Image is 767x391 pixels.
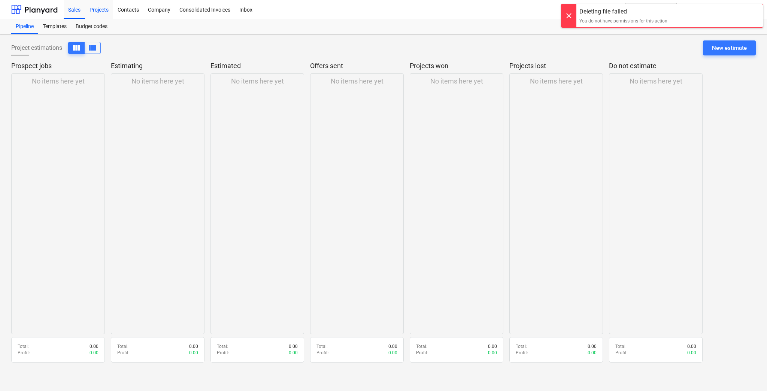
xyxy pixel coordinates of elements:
span: View as columns [88,43,97,52]
p: 0.00 [588,343,597,350]
div: You do not have permissions for this action [579,18,667,24]
p: Profit : [516,350,528,356]
iframe: Chat Widget [730,355,767,391]
p: Projects won [410,61,500,70]
p: No items here yet [231,77,284,86]
span: View as columns [72,43,81,52]
p: Offers sent [310,61,401,70]
p: Prospect jobs [11,61,102,70]
p: Total : [516,343,527,350]
p: 0.00 [189,350,198,356]
p: Total : [416,343,427,350]
p: Profit : [416,350,428,356]
p: No items here yet [630,77,682,86]
p: 0.00 [488,350,497,356]
p: No items here yet [131,77,184,86]
p: Profit : [217,350,229,356]
p: 0.00 [289,350,298,356]
p: 0.00 [687,343,696,350]
p: 0.00 [687,350,696,356]
div: New estimate [712,43,747,53]
p: No items here yet [430,77,483,86]
p: 0.00 [388,343,397,350]
p: No items here yet [331,77,383,86]
p: 0.00 [90,350,98,356]
a: Templates [38,19,71,34]
div: Deleting file failed [579,7,667,16]
div: Project estimations [11,42,101,54]
p: No items here yet [32,77,85,86]
p: Profit : [18,350,30,356]
p: 0.00 [388,350,397,356]
p: 0.00 [488,343,497,350]
p: Projects lost [509,61,600,70]
p: No items here yet [530,77,583,86]
p: Estimated [210,61,301,70]
p: 0.00 [189,343,198,350]
p: Total : [18,343,29,350]
p: Profit : [316,350,329,356]
p: Total : [117,343,128,350]
p: Profit : [615,350,628,356]
p: Total : [316,343,328,350]
a: Pipeline [11,19,38,34]
button: New estimate [703,40,756,55]
p: Total : [615,343,627,350]
p: Profit : [117,350,130,356]
p: Estimating [111,61,201,70]
p: 0.00 [289,343,298,350]
p: Do not estimate [609,61,700,70]
p: Total : [217,343,228,350]
a: Budget codes [71,19,112,34]
p: 0.00 [588,350,597,356]
p: 0.00 [90,343,98,350]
